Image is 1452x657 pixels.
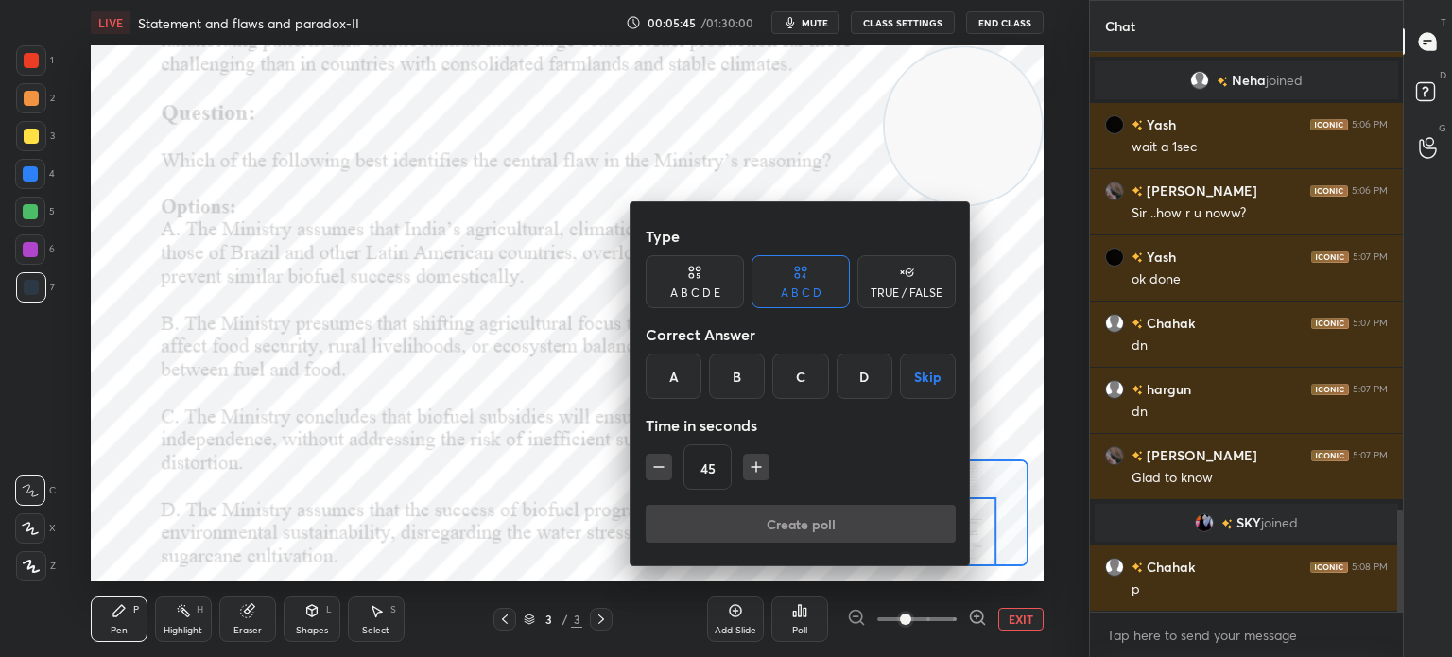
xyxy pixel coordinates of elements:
div: D [837,354,892,399]
div: Type [646,217,956,255]
button: Skip [900,354,956,399]
div: A B C D [781,287,821,299]
div: TRUE / FALSE [871,287,942,299]
div: Time in seconds [646,406,956,444]
div: Correct Answer [646,316,956,354]
div: B [709,354,765,399]
div: A [646,354,701,399]
div: A B C D E [670,287,720,299]
div: C [772,354,828,399]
